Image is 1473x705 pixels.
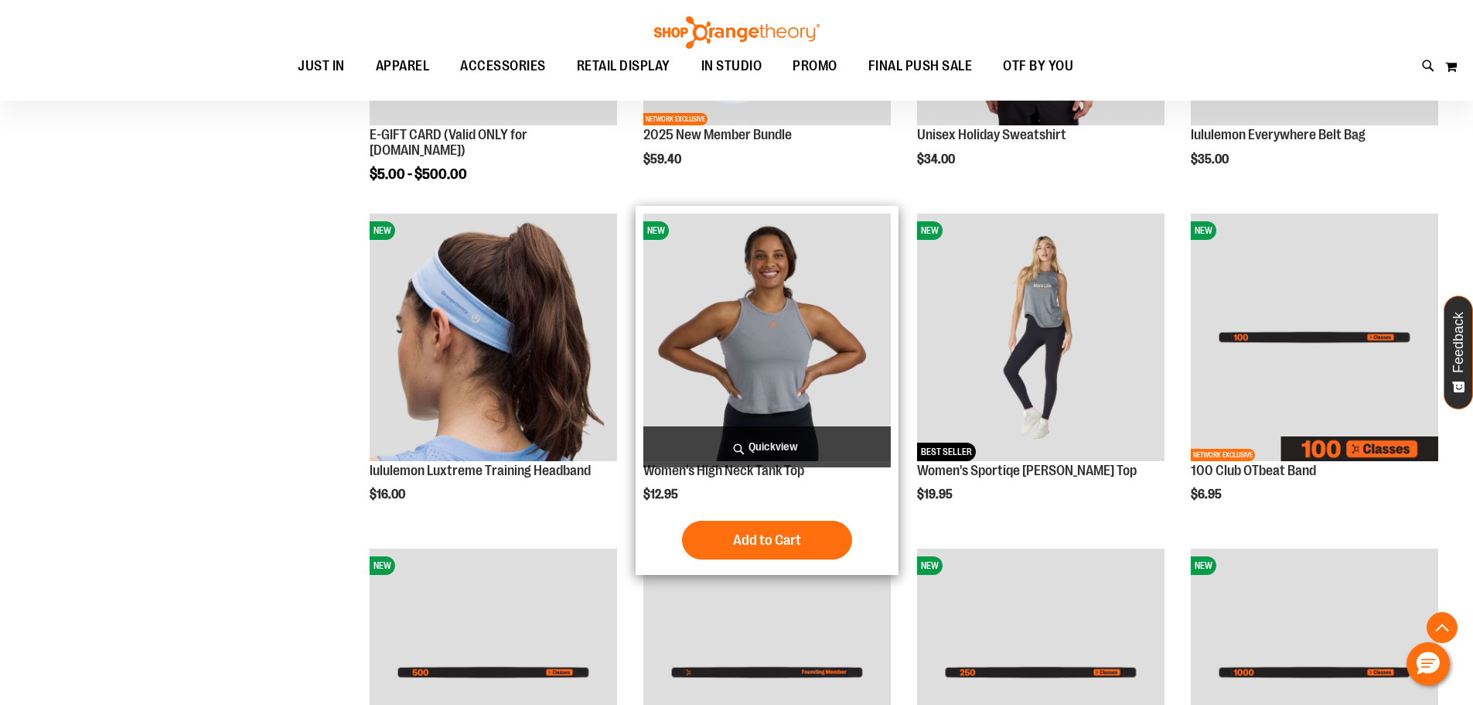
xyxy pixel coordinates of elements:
[1407,642,1450,686] button: Hello, have a question? Let’s chat.
[643,426,891,467] a: Quickview
[643,152,684,166] span: $59.40
[793,49,837,84] span: PROMO
[853,49,988,84] a: FINAL PUSH SALE
[1191,214,1438,464] a: Image of 100 Club OTbeat BandNEWNETWORK EXCLUSIVE
[917,214,1164,461] img: Women's Sportiqe Janie Tank Top
[577,49,670,84] span: RETAIL DISPLAY
[1191,221,1216,240] span: NEW
[370,127,527,158] a: E-GIFT CARD (Valid ONLY for [DOMAIN_NAME])
[917,488,955,501] span: $19.95
[370,214,617,461] img: lululemon Luxtreme Training Headband
[376,49,430,84] span: APPAREL
[1191,463,1316,478] a: 100 Club OTbeat Band
[987,49,1089,84] a: OTF BY YOU
[643,113,708,125] span: NETWORK EXCLUSIVE
[643,488,680,501] span: $12.95
[561,49,686,84] a: RETAIL DISPLAY
[1444,296,1473,409] button: Feedback - Show survey
[1183,206,1446,534] div: product
[1191,449,1255,461] span: NETWORK EXCLUSIVE
[1191,556,1216,575] span: NEW
[643,127,792,142] a: 2025 New Member Bundle
[917,463,1137,478] a: Women's Sportiqe [PERSON_NAME] Top
[917,556,943,575] span: NEW
[868,49,973,84] span: FINAL PUSH SALE
[460,49,546,84] span: ACCESSORIES
[1191,152,1231,166] span: $35.00
[777,49,853,84] a: PROMO
[298,49,345,84] span: JUST IN
[917,214,1164,464] a: Women's Sportiqe Janie Tank TopNEWBEST SELLER
[682,521,852,560] button: Add to Cart
[282,49,360,84] a: JUST IN
[360,49,445,84] a: APPAREL
[909,206,1172,542] div: product
[1003,49,1073,84] span: OTF BY YOU
[370,463,591,478] a: lululemon Luxtreme Training Headband
[1191,488,1224,501] span: $6.95
[917,127,1066,142] a: Unisex Holiday Sweatshirt
[362,206,625,542] div: product
[917,152,957,166] span: $34.00
[917,443,976,461] span: BEST SELLER
[1191,127,1366,142] a: lululemon Everywhere Belt Bag
[652,16,822,49] img: Shop Orangetheory
[370,221,395,240] span: NEW
[686,49,778,84] a: IN STUDIO
[370,214,617,464] a: lululemon Luxtreme Training HeadbandNEW
[701,49,762,84] span: IN STUDIO
[643,214,891,461] img: Image of Womens BB High Neck Tank Grey
[636,206,898,576] div: product
[917,221,943,240] span: NEW
[370,166,467,182] span: $5.00 - $500.00
[1191,214,1438,461] img: Image of 100 Club OTbeat Band
[643,221,669,240] span: NEW
[1427,612,1458,643] button: Back To Top
[1451,312,1466,373] span: Feedback
[370,556,395,575] span: NEW
[643,463,804,478] a: Women's High Neck Tank Top
[445,49,561,84] a: ACCESSORIES
[370,488,407,501] span: $16.00
[733,532,801,549] span: Add to Cart
[643,214,891,464] a: Image of Womens BB High Neck Tank GreyNEW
